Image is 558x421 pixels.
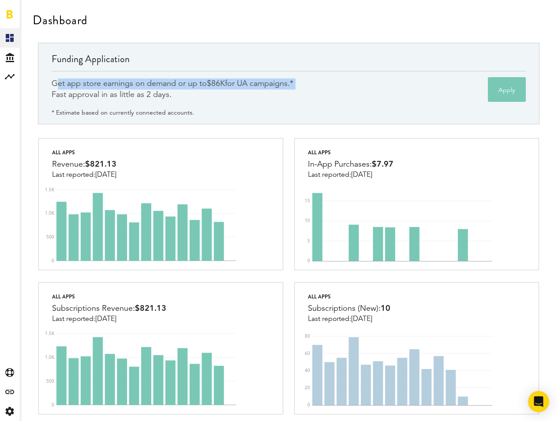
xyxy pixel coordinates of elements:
[45,211,55,216] text: 1.0K
[26,10,34,28] span: Dashboard
[46,235,54,239] text: 500
[52,108,194,118] div: * Estimate based on currently connected accounts.
[308,315,390,323] div: Last reported:
[45,355,55,360] text: 1.0K
[305,334,310,339] text: 80
[305,199,310,203] text: 15
[95,171,116,179] span: [DATE]
[305,386,310,390] text: 20
[33,13,87,27] div: Dashboard
[307,239,310,243] text: 5
[52,259,54,263] text: 0
[528,391,549,412] div: Open Intercom Messenger
[52,291,166,302] div: All apps
[488,77,526,102] button: Apply
[45,188,55,192] text: 1.5K
[45,332,55,336] text: 1.5K
[308,171,393,179] div: Last reported:
[85,160,116,168] span: $821.13
[305,351,310,356] text: 60
[307,259,310,263] text: 0
[307,403,310,407] text: 0
[308,302,390,315] div: Subscriptions (New):
[351,316,372,323] span: [DATE]
[372,160,393,168] span: $7.97
[64,6,96,14] span: Support
[381,305,390,313] span: 10
[52,78,293,101] div: Get app store earnings on demand or up to for UA campaigns.* Fast approval in as little as 2 days.
[308,291,390,302] div: All apps
[308,158,393,171] div: In-App Purchases:
[135,305,166,313] span: $821.13
[46,379,54,384] text: 500
[305,369,310,373] text: 40
[52,171,116,179] div: Last reported:
[52,147,116,158] div: All apps
[52,302,166,315] div: Subscriptions Revenue:
[52,52,526,71] div: Funding Application
[95,316,116,323] span: [DATE]
[351,171,372,179] span: [DATE]
[308,147,393,158] div: All apps
[207,80,225,88] span: $86K
[305,219,310,223] text: 10
[52,403,54,407] text: 0
[52,158,116,171] div: Revenue:
[52,315,166,323] div: Last reported:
